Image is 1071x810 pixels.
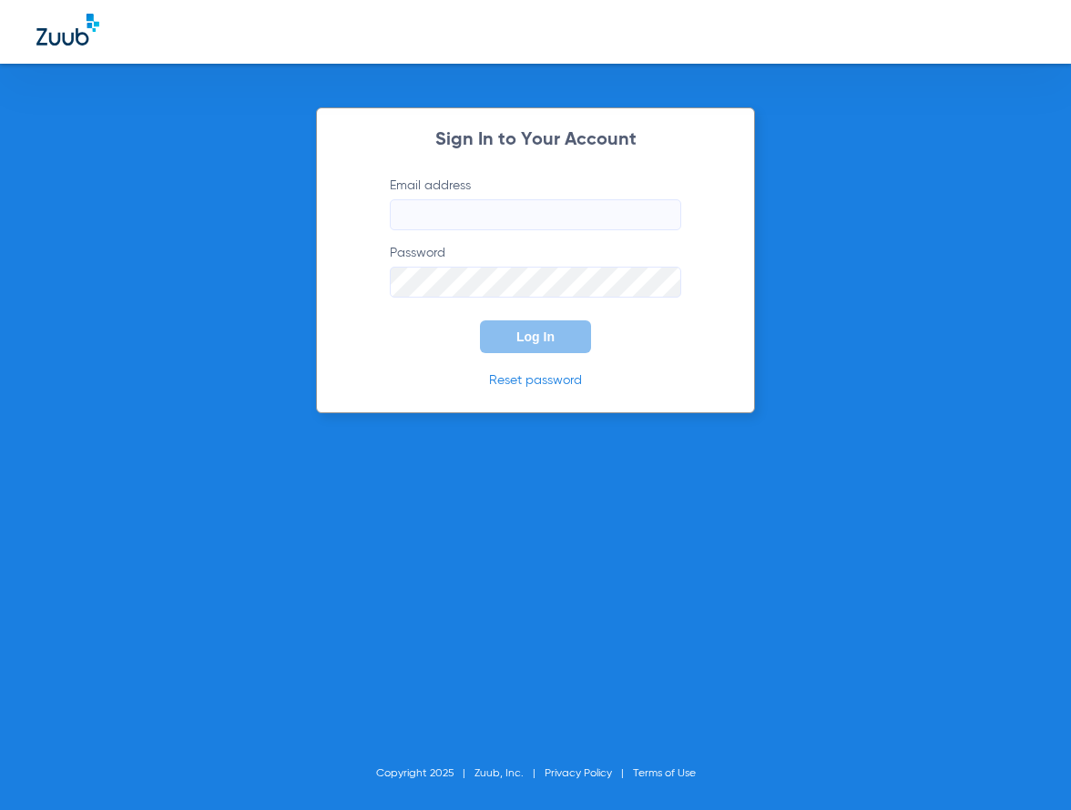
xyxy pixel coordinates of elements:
[390,177,681,230] label: Email address
[362,131,709,149] h2: Sign In to Your Account
[390,244,681,298] label: Password
[545,768,612,779] a: Privacy Policy
[376,764,474,783] li: Copyright 2025
[489,374,582,387] a: Reset password
[480,320,591,353] button: Log In
[516,329,555,344] span: Log In
[633,768,696,779] a: Terms of Use
[36,14,99,46] img: Zuub Logo
[390,199,681,230] input: Email address
[474,764,545,783] li: Zuub, Inc.
[390,267,681,298] input: Password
